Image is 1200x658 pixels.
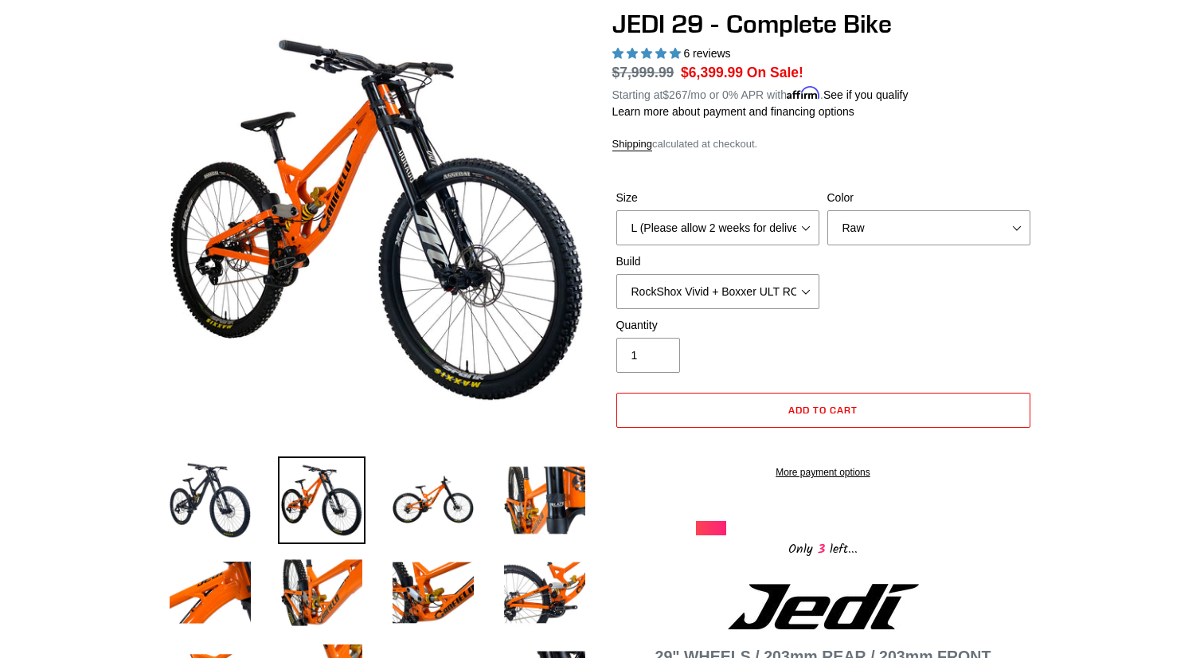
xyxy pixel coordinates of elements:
img: Load image into Gallery viewer, JEDI 29 - Complete Bike [166,456,254,544]
p: Starting at /mo or 0% APR with . [612,83,909,104]
button: Add to cart [616,393,1030,428]
div: Only left... [696,535,951,560]
span: Add to cart [788,404,858,416]
h1: JEDI 29 - Complete Bike [612,9,1034,39]
span: $267 [663,88,687,101]
span: 3 [813,539,830,559]
a: Learn more about payment and financing options [612,105,854,118]
label: Size [616,190,819,206]
div: calculated at checkout. [612,136,1034,152]
a: See if you qualify - Learn more about Affirm Financing (opens in modal) [823,88,909,101]
a: Shipping [612,138,653,151]
label: Color [827,190,1030,206]
img: Load image into Gallery viewer, JEDI 29 - Complete Bike [166,549,254,636]
label: Build [616,253,819,270]
a: More payment options [616,465,1030,480]
span: 6 reviews [683,47,730,60]
label: Quantity [616,317,819,334]
img: Jedi Logo [728,584,919,629]
span: 5.00 stars [612,47,684,60]
img: Load image into Gallery viewer, JEDI 29 - Complete Bike [278,456,365,544]
img: Load image into Gallery viewer, JEDI 29 - Complete Bike [389,549,477,636]
img: Load image into Gallery viewer, JEDI 29 - Complete Bike [501,456,588,544]
span: $6,399.99 [681,65,743,80]
img: Load image into Gallery viewer, JEDI 29 - Complete Bike [501,549,588,636]
span: On Sale! [747,62,803,83]
img: Load image into Gallery viewer, JEDI 29 - Complete Bike [389,456,477,544]
s: $7,999.99 [612,65,674,80]
img: Load image into Gallery viewer, JEDI 29 - Complete Bike [278,549,365,636]
span: Affirm [787,86,820,100]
